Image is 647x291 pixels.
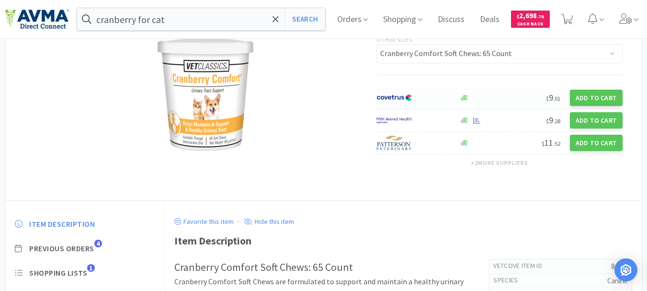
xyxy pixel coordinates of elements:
[5,9,69,29] img: e4e33dab9f054f5782a47901c742baa9_102.png
[29,268,87,278] span: Shopping Lists
[466,156,533,170] button: +2more suppliers
[87,264,95,272] span: 1
[553,95,560,102] span: . 01
[570,90,623,106] button: Add to Cart
[546,95,549,102] span: $
[181,217,234,226] p: Favorite this item
[542,137,560,148] span: 11
[526,276,628,286] h5: Canine
[546,115,560,126] span: 9
[29,219,95,229] span: Item Description
[238,215,239,228] div: ·
[434,15,468,24] a: Discuss
[517,11,544,20] span: 2,698
[614,258,637,281] div: Open Intercom Messenger
[517,22,544,28] span: Cash Back
[252,217,294,226] p: Hide this item
[376,113,412,128] img: f6b2451649754179b5b4e0c70c3f7cb0_2.png
[285,8,325,30] button: Search
[546,117,549,125] span: $
[493,261,550,271] h6: Vetcove Item Id
[537,13,544,20] span: . 78
[570,112,623,128] button: Add to Cart
[546,92,560,103] span: 9
[376,91,412,105] img: 77fca1acd8b6420a9015268ca798ef17_1.png
[542,140,545,147] span: $
[146,35,265,155] img: f813c81f42714f9f8dc9f53acf628581_142210.png
[376,136,412,150] img: f5e969b455434c6296c6d81ef179fa71_3.png
[553,117,560,125] span: . 28
[174,233,632,249] div: Item Description
[511,6,550,32] a: $2,698.78Cash Back
[493,276,525,285] h6: Species
[77,8,325,30] input: Search by item, sku, manufacturer, ingredient, size...
[550,261,628,271] h5: 84660
[376,35,623,44] p: Other Sizes
[94,240,102,247] span: 4
[570,135,623,151] button: Add to Cart
[476,15,503,24] a: Deals
[29,244,94,254] span: Previous Orders
[553,140,560,147] span: . 52
[517,13,519,20] span: $
[174,259,470,276] h2: Cranberry Comfort Soft Chews: 65 Count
